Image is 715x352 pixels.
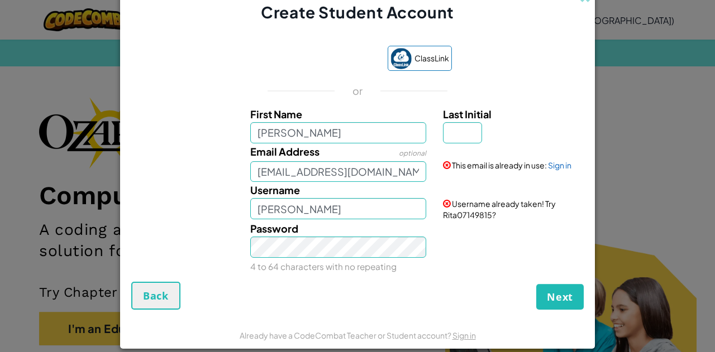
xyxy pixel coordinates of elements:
[399,149,426,157] span: optional
[352,84,363,98] p: or
[250,222,298,235] span: Password
[452,160,547,170] span: This email is already in use:
[143,289,169,302] span: Back
[390,48,412,69] img: classlink-logo-small.png
[261,2,454,22] span: Create Student Account
[443,199,556,220] span: Username already taken! Try Rita07149815?
[536,284,584,310] button: Next
[250,145,320,158] span: Email Address
[258,47,382,72] iframe: Sign in with Google Button
[240,330,452,340] span: Already have a CodeCombat Teacher or Student account?
[443,108,492,120] span: Last Initial
[131,282,180,310] button: Back
[250,108,302,120] span: First Name
[547,290,573,303] span: Next
[452,330,476,340] a: Sign in
[414,50,449,66] span: ClassLink
[250,184,300,196] span: Username
[250,261,397,272] small: 4 to 64 characters with no repeating
[548,160,571,170] a: Sign in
